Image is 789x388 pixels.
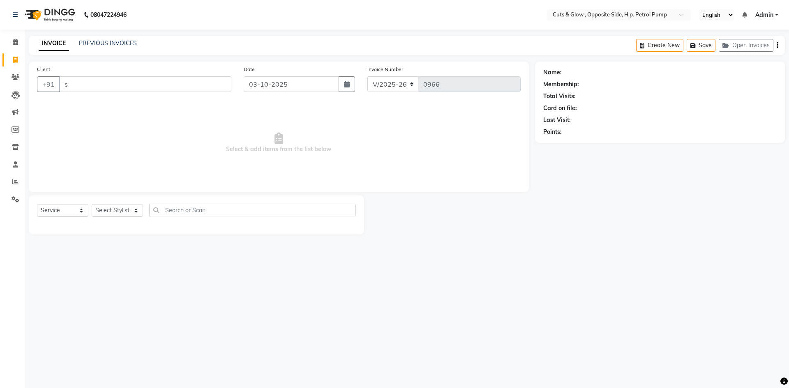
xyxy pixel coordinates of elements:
[543,80,579,89] div: Membership:
[543,104,577,112] div: Card on file:
[543,92,576,101] div: Total Visits:
[543,128,562,136] div: Points:
[37,66,50,73] label: Client
[543,68,562,77] div: Name:
[719,39,773,52] button: Open Invoices
[367,66,403,73] label: Invoice Number
[37,102,521,184] span: Select & add items from the list below
[21,3,77,26] img: logo
[636,39,683,52] button: Create New
[543,116,571,124] div: Last Visit:
[90,3,127,26] b: 08047224946
[59,76,231,92] input: Search by Name/Mobile/Email/Code
[39,36,69,51] a: INVOICE
[149,204,356,216] input: Search or Scan
[37,76,60,92] button: +91
[244,66,255,73] label: Date
[687,39,715,52] button: Save
[79,39,137,47] a: PREVIOUS INVOICES
[755,11,773,19] span: Admin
